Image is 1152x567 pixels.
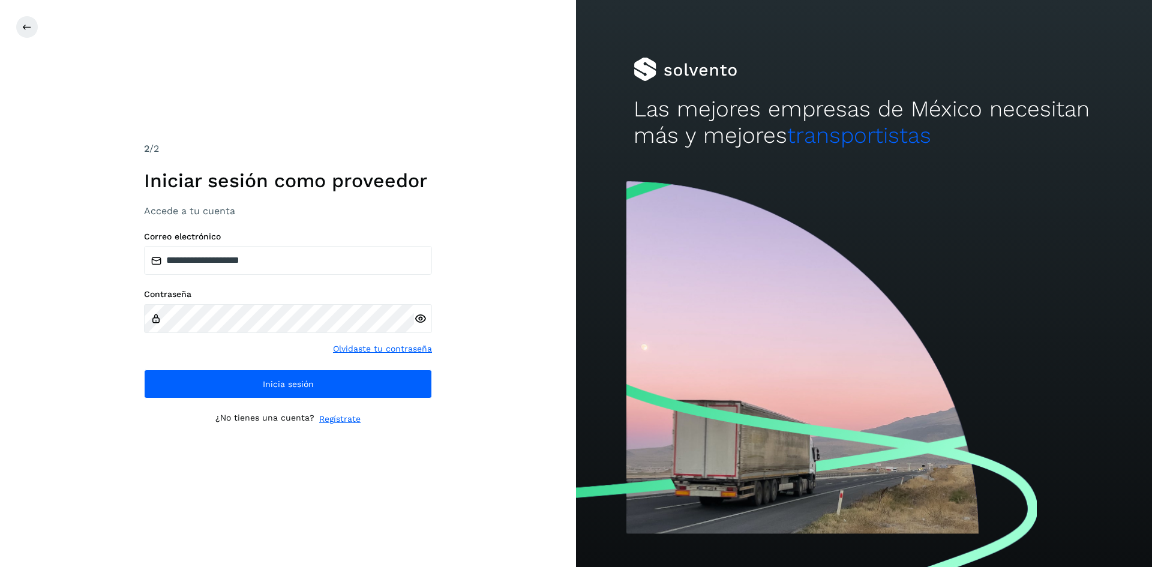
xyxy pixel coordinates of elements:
span: transportistas [787,122,931,148]
h2: Las mejores empresas de México necesitan más y mejores [634,96,1094,149]
label: Correo electrónico [144,232,432,242]
label: Contraseña [144,289,432,299]
p: ¿No tienes una cuenta? [215,413,314,425]
a: Olvidaste tu contraseña [333,343,432,355]
span: 2 [144,143,149,154]
button: Inicia sesión [144,370,432,398]
div: /2 [144,142,432,156]
h1: Iniciar sesión como proveedor [144,169,432,192]
a: Regístrate [319,413,361,425]
span: Inicia sesión [263,380,314,388]
h3: Accede a tu cuenta [144,205,432,217]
